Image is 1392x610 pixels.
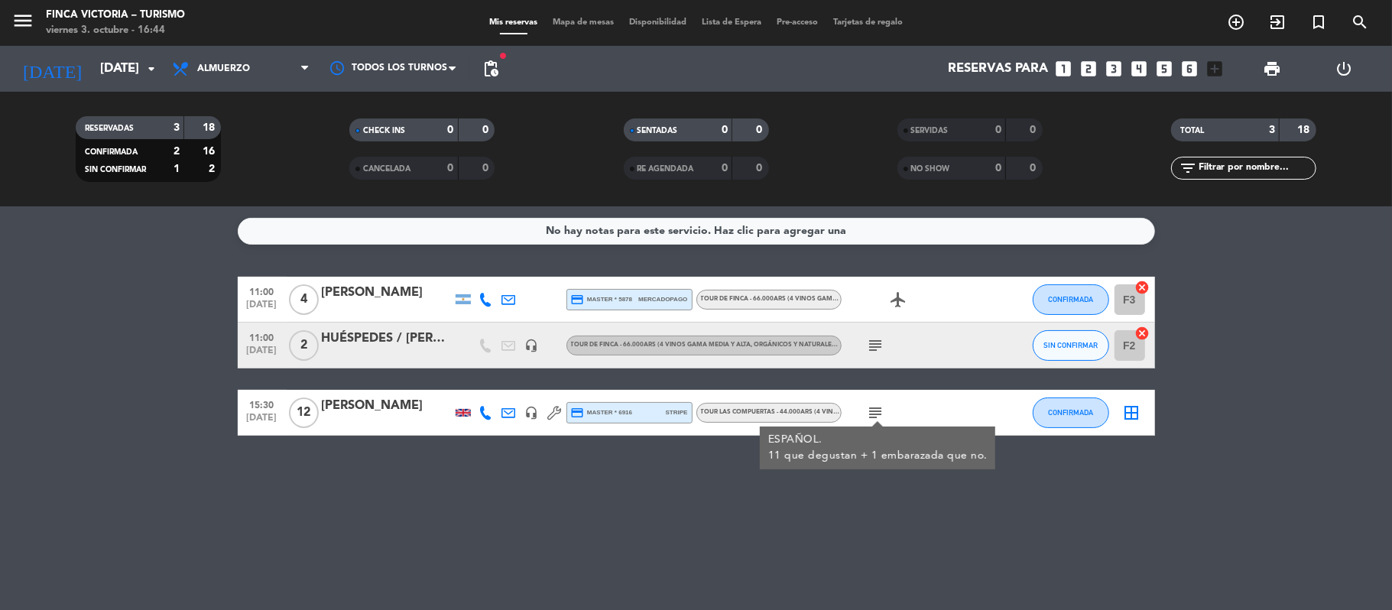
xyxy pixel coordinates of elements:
div: No hay notas para este servicio. Haz clic para agregar una [546,222,846,240]
span: TOUR DE FINCA - 66.000ARS (4 vinos gama media y alta, orgánicos y naturales sin madera) [701,296,1010,302]
span: CONFIRMADA [1048,295,1093,303]
span: CONFIRMADA [1048,408,1093,417]
div: HUÉSPEDES / [PERSON_NAME] y el Purre [322,329,452,349]
button: SIN CONFIRMAR [1033,330,1109,361]
i: [DATE] [11,52,92,86]
span: RESERVADAS [85,125,134,132]
i: looks_3 [1105,59,1124,79]
span: 4 [289,284,319,315]
i: menu [11,9,34,32]
div: [PERSON_NAME] [322,283,452,303]
strong: 2 [174,146,180,157]
strong: 0 [756,125,765,135]
button: menu [11,9,34,37]
strong: 2 [209,164,218,174]
strong: 0 [482,163,492,174]
span: SERVIDAS [911,127,949,135]
span: fiber_manual_record [498,51,508,60]
span: CHECK INS [363,127,405,135]
span: master * 5878 [571,293,633,307]
span: Disponibilidad [621,18,694,27]
strong: 3 [1269,125,1275,135]
strong: 1 [174,164,180,174]
span: 11:00 [243,328,281,346]
i: headset_mic [525,406,539,420]
strong: 0 [1030,125,1039,135]
strong: 3 [174,122,180,133]
div: ESPAÑOL. 11 que degustan + 1 embarazada que no. [767,432,987,464]
span: SENTADAS [638,127,678,135]
button: CONFIRMADA [1033,284,1109,315]
i: looks_5 [1155,59,1175,79]
button: CONFIRMADA [1033,397,1109,428]
strong: 0 [448,125,454,135]
strong: 0 [1030,163,1039,174]
i: looks_two [1079,59,1099,79]
div: LOG OUT [1308,46,1381,92]
div: viernes 3. octubre - 16:44 [46,23,185,38]
i: looks_one [1054,59,1074,79]
i: headset_mic [525,339,539,352]
strong: 0 [482,125,492,135]
span: SIN CONFIRMAR [1043,341,1098,349]
strong: 0 [995,163,1001,174]
span: TOUR DE FINCA - 66.000ARS (4 vinos gama media y alta, orgánicos y naturales sin madera) [571,342,917,348]
span: stripe [666,407,688,417]
i: filter_list [1179,159,1197,177]
i: credit_card [571,293,585,307]
strong: 0 [448,163,454,174]
span: Pre-acceso [769,18,826,27]
span: CONFIRMADA [85,148,138,156]
span: [DATE] [243,300,281,317]
i: credit_card [571,406,585,420]
strong: 0 [722,163,728,174]
i: turned_in_not [1309,13,1328,31]
span: 15:30 [243,395,281,413]
span: Mis reservas [482,18,545,27]
span: print [1263,60,1281,78]
span: pending_actions [482,60,500,78]
i: airplanemode_active [890,290,908,309]
span: [DATE] [243,346,281,363]
div: FINCA VICTORIA – TURISMO [46,8,185,23]
span: NO SHOW [911,165,950,173]
i: border_all [1123,404,1141,422]
i: exit_to_app [1268,13,1287,31]
span: Tarjetas de regalo [826,18,910,27]
i: add_box [1205,59,1225,79]
strong: 16 [203,146,218,157]
strong: 0 [995,125,1001,135]
i: search [1351,13,1369,31]
div: [PERSON_NAME] [322,396,452,416]
span: master * 6916 [571,406,633,420]
span: CANCELADA [363,165,410,173]
span: Lista de Espera [694,18,769,27]
i: cancel [1135,280,1150,295]
span: Mapa de mesas [545,18,621,27]
span: 12 [289,397,319,428]
span: TOUR LAS COMPUERTAS - 44.000ARS (4 vinos jóvenes y reserva mix de turruños y estilos) [701,409,1042,415]
i: power_settings_new [1335,60,1354,78]
strong: 18 [1297,125,1313,135]
i: cancel [1135,326,1150,341]
i: looks_6 [1180,59,1200,79]
i: add_circle_outline [1227,13,1245,31]
span: SIN CONFIRMAR [85,166,146,174]
strong: 18 [203,122,218,133]
i: subject [867,336,885,355]
i: arrow_drop_down [142,60,161,78]
input: Filtrar por nombre... [1197,160,1316,177]
span: 11:00 [243,282,281,300]
span: Reservas para [949,62,1049,76]
span: TOTAL [1180,127,1204,135]
span: RE AGENDADA [638,165,694,173]
span: 2 [289,330,319,361]
strong: 0 [722,125,728,135]
span: mercadopago [638,294,687,304]
span: [DATE] [243,413,281,430]
span: Almuerzo [197,63,250,74]
i: subject [867,404,885,422]
i: looks_4 [1130,59,1150,79]
strong: 0 [756,163,765,174]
